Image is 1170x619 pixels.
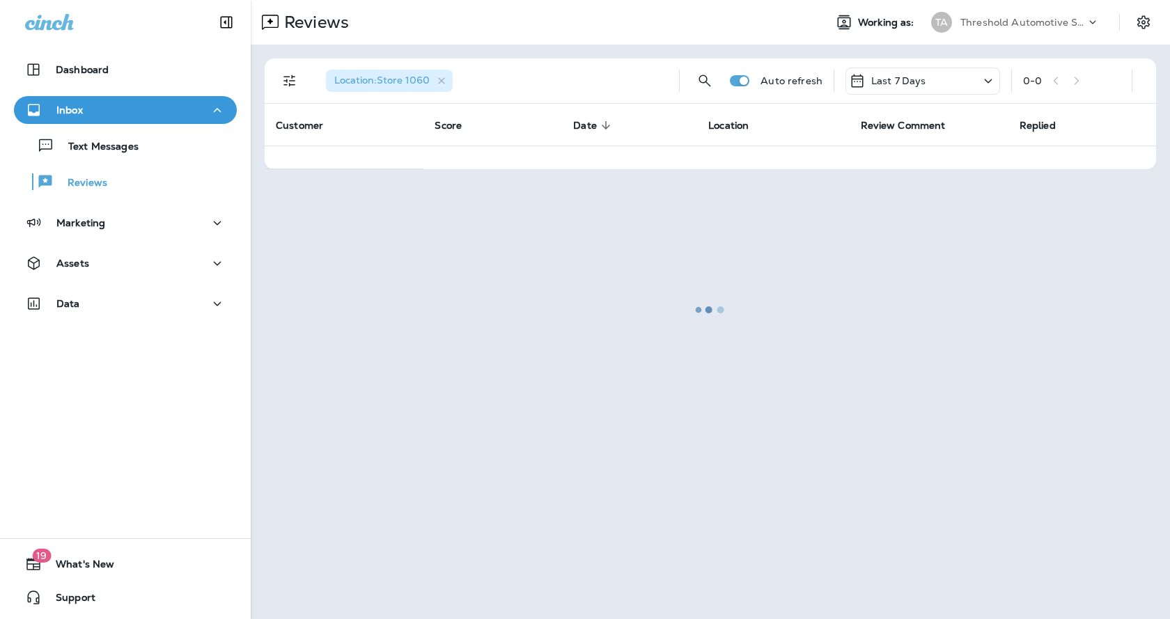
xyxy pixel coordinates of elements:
[14,550,237,578] button: 19What's New
[14,167,237,196] button: Reviews
[14,249,237,277] button: Assets
[56,298,80,309] p: Data
[54,177,107,190] p: Reviews
[56,217,105,228] p: Marketing
[54,141,139,154] p: Text Messages
[32,549,51,563] span: 19
[207,8,246,36] button: Collapse Sidebar
[56,258,89,269] p: Assets
[14,56,237,84] button: Dashboard
[14,290,237,318] button: Data
[14,209,237,237] button: Marketing
[14,131,237,160] button: Text Messages
[42,592,95,609] span: Support
[14,583,237,611] button: Support
[56,104,83,116] p: Inbox
[56,64,109,75] p: Dashboard
[14,96,237,124] button: Inbox
[42,558,114,575] span: What's New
